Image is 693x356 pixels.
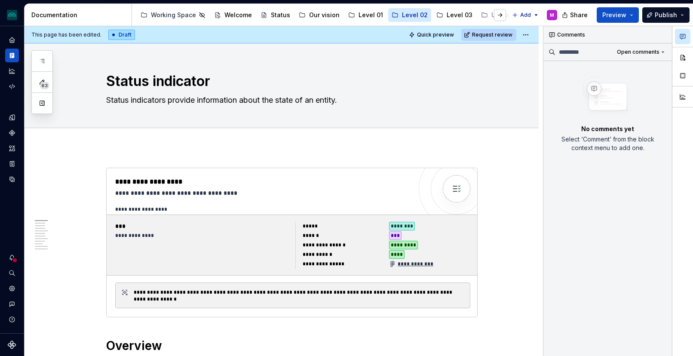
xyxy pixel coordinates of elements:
[257,8,294,22] a: Status
[108,30,135,40] div: Draft
[295,8,343,22] a: Our vision
[433,8,476,22] a: Level 03
[597,7,639,23] button: Preview
[7,10,17,20] img: 418c6d47-6da6-4103-8b13-b5999f8989a1.png
[655,11,677,19] span: Publish
[472,31,512,38] span: Request review
[613,46,668,58] button: Open comments
[5,126,19,140] a: Components
[5,49,19,62] a: Documentation
[550,12,554,18] div: M
[345,8,386,22] a: Level 01
[5,110,19,124] a: Design tokens
[570,11,588,19] span: Share
[104,93,476,107] textarea: Status indicators provide information about the state of an entity.
[106,338,478,353] h1: Overview
[617,49,659,55] span: Open comments
[543,26,672,43] div: Comments
[40,82,49,89] span: 63
[5,297,19,311] button: Contact support
[642,7,690,23] button: Publish
[5,33,19,47] a: Home
[137,8,209,22] a: Working Space
[5,80,19,93] a: Code automation
[5,251,19,264] button: Notifications
[5,172,19,186] a: Data sources
[31,11,128,19] div: Documentation
[211,8,255,22] a: Welcome
[5,282,19,295] a: Settings
[271,11,290,19] div: Status
[151,11,196,19] div: Working Space
[581,125,634,133] p: No comments yet
[558,7,593,23] button: Share
[406,29,458,41] button: Quick preview
[417,31,454,38] span: Quick preview
[8,341,16,349] svg: Supernova Logo
[447,11,472,19] div: Level 03
[554,135,662,152] p: Select ‘Comment’ from the block context menu to add one.
[5,141,19,155] a: Assets
[5,157,19,171] a: Storybook stories
[359,11,383,19] div: Level 01
[137,6,508,24] div: Page tree
[224,11,252,19] div: Welcome
[509,9,542,21] button: Add
[520,12,531,18] span: Add
[309,11,340,19] div: Our vision
[31,31,101,38] span: This page has been edited.
[402,11,428,19] div: Level 02
[388,8,431,22] a: Level 02
[5,266,19,280] button: Search ⌘K
[602,11,626,19] span: Preview
[104,71,476,92] textarea: Status indicator
[5,64,19,78] a: Analytics
[461,29,516,41] button: Request review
